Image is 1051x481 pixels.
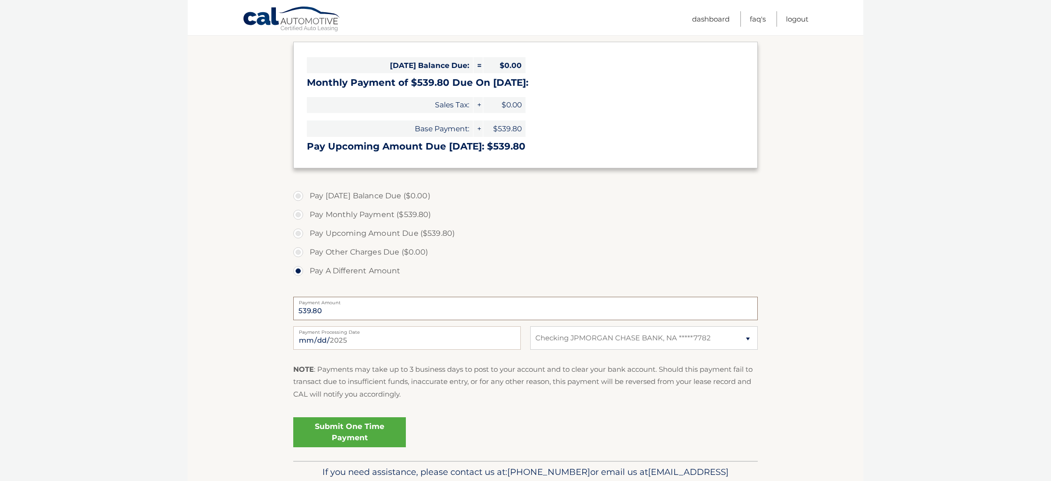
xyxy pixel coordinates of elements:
[293,297,758,304] label: Payment Amount
[293,363,758,400] p: : Payments may take up to 3 business days to post to your account and to clear your bank account....
[473,97,483,113] span: +
[293,262,758,280] label: Pay A Different Amount
[483,57,525,74] span: $0.00
[293,187,758,205] label: Pay [DATE] Balance Due ($0.00)
[507,466,590,477] span: [PHONE_NUMBER]
[483,120,525,137] span: $539.80
[692,11,730,27] a: Dashboard
[750,11,766,27] a: FAQ's
[293,326,521,334] label: Payment Processing Date
[483,97,525,113] span: $0.00
[307,120,473,137] span: Base Payment:
[307,97,473,113] span: Sales Tax:
[243,6,341,33] a: Cal Automotive
[293,224,758,243] label: Pay Upcoming Amount Due ($539.80)
[293,297,758,320] input: Payment Amount
[293,365,314,374] strong: NOTE
[293,417,406,447] a: Submit One Time Payment
[293,243,758,262] label: Pay Other Charges Due ($0.00)
[293,326,521,350] input: Payment Date
[307,77,744,89] h3: Monthly Payment of $539.80 Due On [DATE]:
[473,57,483,74] span: =
[307,141,744,152] h3: Pay Upcoming Amount Due [DATE]: $539.80
[293,205,758,224] label: Pay Monthly Payment ($539.80)
[473,120,483,137] span: +
[786,11,808,27] a: Logout
[307,57,473,74] span: [DATE] Balance Due:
